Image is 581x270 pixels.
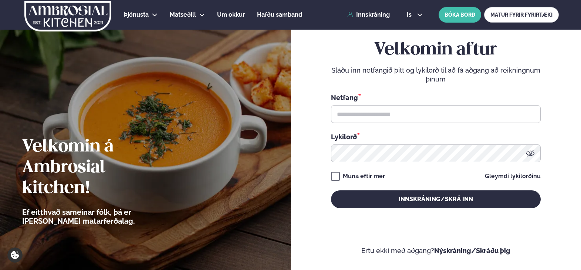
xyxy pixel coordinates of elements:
span: is [407,12,414,18]
a: Þjónusta [124,10,149,19]
a: Nýskráning/Skráðu þig [434,247,510,254]
div: Lykilorð [331,132,541,141]
span: Þjónusta [124,11,149,18]
span: Hafðu samband [257,11,302,18]
div: Netfang [331,93,541,102]
a: Hafðu samband [257,10,302,19]
p: Ertu ekki með aðgang? [313,246,559,255]
button: Innskráning/Skrá inn [331,190,541,208]
h2: Velkomin á Ambrosial kitchen! [22,137,176,199]
a: Innskráning [347,11,390,18]
p: Ef eitthvað sameinar fólk, þá er [PERSON_NAME] matarferðalag. [22,208,176,226]
h2: Velkomin aftur [331,40,541,60]
button: BÓKA BORÐ [439,7,481,23]
a: Matseðill [170,10,196,19]
a: Gleymdi lykilorðinu [485,173,541,179]
a: Um okkur [217,10,245,19]
button: is [401,12,429,18]
a: MATUR FYRIR FYRIRTÆKI [484,7,559,23]
a: Cookie settings [7,247,23,263]
span: Um okkur [217,11,245,18]
span: Matseðill [170,11,196,18]
img: logo [24,1,112,31]
p: Sláðu inn netfangið þitt og lykilorð til að fá aðgang að reikningnum þínum [331,66,541,84]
